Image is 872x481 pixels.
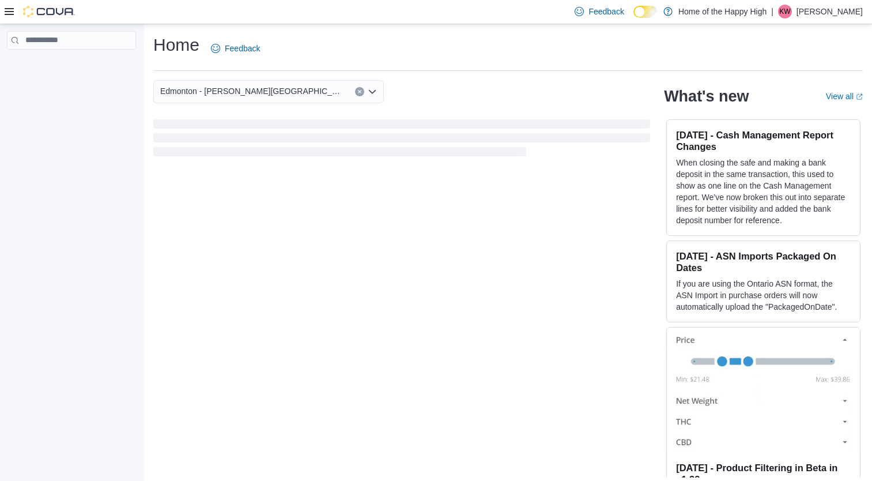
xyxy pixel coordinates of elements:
[676,278,851,313] p: If you are using the Ontario ASN format, the ASN Import in purchase orders will now automatically...
[771,5,773,18] p: |
[206,37,265,60] a: Feedback
[676,157,851,226] p: When closing the safe and making a bank deposit in the same transaction, this used to show as one...
[826,92,863,101] a: View allExternal link
[779,5,790,18] span: KW
[160,84,343,98] span: Edmonton - [PERSON_NAME][GEOGRAPHIC_DATA] - Pop's Cannabis
[676,250,851,273] h3: [DATE] - ASN Imports Packaged On Dates
[796,5,863,18] p: [PERSON_NAME]
[153,122,650,159] span: Loading
[778,5,792,18] div: Kyle Wasylyk
[588,6,624,17] span: Feedback
[368,87,377,96] button: Open list of options
[678,5,767,18] p: Home of the Happy High
[664,87,749,106] h2: What's new
[676,129,851,152] h3: [DATE] - Cash Management Report Changes
[856,93,863,100] svg: External link
[225,43,260,54] span: Feedback
[23,6,75,17] img: Cova
[633,6,658,18] input: Dark Mode
[7,52,136,80] nav: Complex example
[355,87,364,96] button: Clear input
[153,33,199,57] h1: Home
